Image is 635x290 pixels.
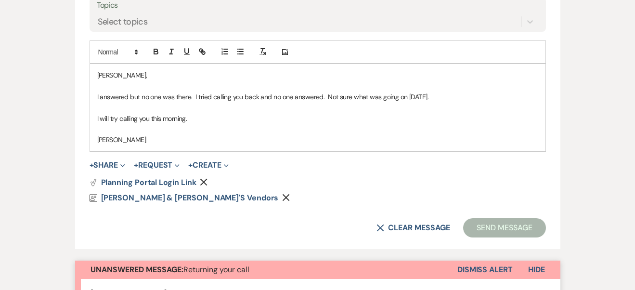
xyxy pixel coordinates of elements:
span: Planning Portal Login Link [101,177,196,187]
button: Send Message [463,218,545,237]
button: Request [134,161,180,169]
p: [PERSON_NAME], [97,70,538,80]
p: I will try calling you this morning. [97,113,538,124]
p: I answered but no one was there. I tried calling you back and no one answered. Not sure what was ... [97,92,538,102]
button: Planning Portal Login Link [90,179,196,186]
div: Select topics [98,15,148,28]
span: Returning your call [91,264,249,275]
span: + [134,161,138,169]
button: Clear message [376,224,450,232]
button: Hide [513,261,560,279]
a: [PERSON_NAME] & [PERSON_NAME]'s Vendors [90,194,279,202]
span: [PERSON_NAME] & [PERSON_NAME]'s Vendors [101,193,279,203]
span: + [90,161,94,169]
button: Share [90,161,126,169]
span: Hide [528,264,545,275]
button: Dismiss Alert [457,261,513,279]
span: + [188,161,193,169]
p: [PERSON_NAME] [97,134,538,145]
strong: Unanswered Message: [91,264,183,275]
button: Unanswered Message:Returning your call [75,261,457,279]
button: Create [188,161,228,169]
